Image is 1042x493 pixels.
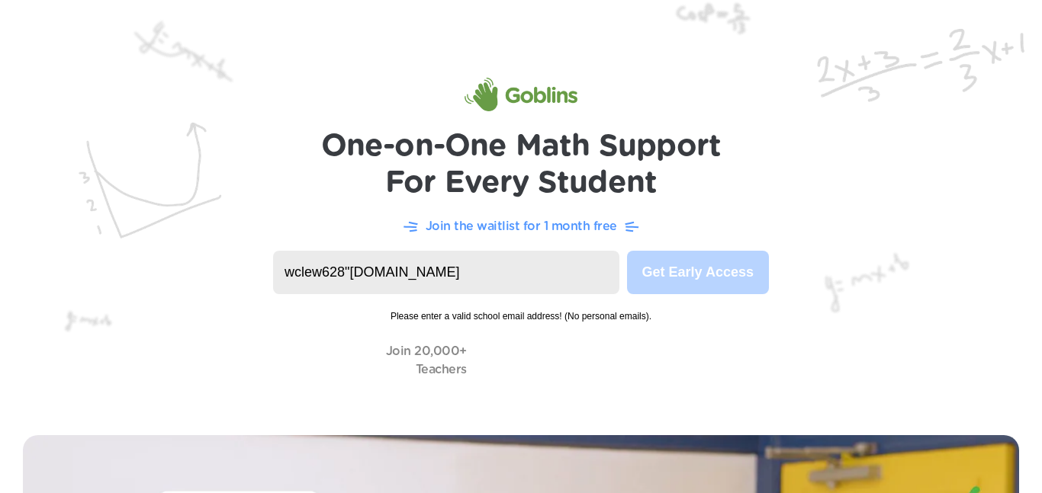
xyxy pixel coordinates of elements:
h1: One-on-One Math Support For Every Student [321,128,722,201]
input: name@yourschool.org [273,251,619,294]
p: Join 20,000+ Teachers [386,342,467,379]
p: Join the waitlist for 1 month free [426,217,617,235]
button: Get Early Access [627,251,769,294]
span: Please enter a valid school email address! (No personal emails). [273,294,769,323]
